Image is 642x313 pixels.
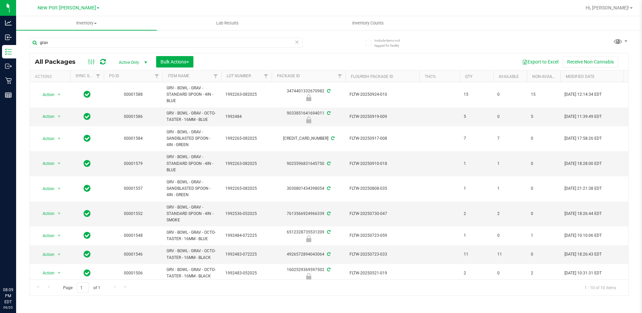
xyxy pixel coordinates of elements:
span: 1 [464,232,489,239]
span: 1992263-082025 [225,91,268,98]
button: Export to Excel [518,56,563,68]
span: [DATE] 17:58:26 EDT [564,135,602,142]
div: Newly Received [271,94,347,101]
span: GRV - BOWL - GRAV - OCTO-TASTER - 16MM - BLACK [167,248,217,261]
inline-svg: Outbound [5,63,12,70]
span: Include items not tagged for facility [374,38,408,48]
span: 5 [531,114,556,120]
div: Actions [35,74,67,79]
span: Bulk Actions [160,59,189,64]
div: Quarantine [271,273,347,280]
span: In Sync [84,231,91,240]
span: Action [37,209,55,218]
span: In Sync [84,134,91,143]
p: 08:09 PM EDT [3,287,13,305]
span: 1992483-072225 [225,251,268,258]
span: FLTW-20250917-008 [350,135,415,142]
span: In Sync [84,184,91,193]
a: Filter [93,71,104,82]
span: GRV - BOWL - GRAV - OCTO-TASTER - 16MM - BLUE [167,229,217,242]
span: Sync from Compliance System [326,186,330,191]
span: 1992263-082025 [225,161,268,167]
inline-svg: Inventory [5,48,12,55]
span: Sync from Compliance System [326,161,330,166]
a: 00001552 [124,211,143,216]
iframe: Resource center [7,259,27,279]
span: New Port [PERSON_NAME] [38,5,96,11]
span: FLTW-20250521-019 [350,270,415,276]
div: [CREDIT_CARD_NUMBER] [271,135,347,142]
span: 1 [464,161,489,167]
span: Lab Results [207,20,248,26]
span: select [55,90,63,99]
span: [DATE] 11:39:49 EDT [564,114,602,120]
span: FLTW-20250730-047 [350,211,415,217]
span: FLTW-20250919-009 [350,114,415,120]
span: Sync from Compliance System [326,252,330,257]
div: Newly Received [271,117,347,123]
span: [DATE] 12:14:34 EDT [564,91,602,98]
a: 00001506 [124,271,143,275]
span: Action [37,231,55,240]
span: 1992483-052025 [225,270,268,276]
span: 0 [531,211,556,217]
span: In Sync [84,268,91,278]
span: Action [37,159,55,168]
input: 1 [77,282,89,293]
a: Inventory Counts [298,16,439,30]
span: Inventory Counts [343,20,393,26]
span: select [55,268,63,278]
span: 0 [497,91,523,98]
span: Action [37,112,55,121]
span: [DATE] 10:10:06 EDT [564,232,602,239]
span: 1992484-072225 [225,232,268,239]
span: In Sync [84,90,91,99]
a: Modified Date [566,74,595,79]
span: Page of 1 [57,282,106,293]
a: Item Name [168,74,189,78]
span: Hi, [PERSON_NAME]! [586,5,629,10]
span: 0 [531,185,556,192]
span: GRV - BOWL - GRAV - STANDARD SPOON - 4IN - BLUE [167,154,217,173]
span: 5 [464,114,489,120]
span: GRV - BOWL - GRAV - STANDARD SPOON - 4IN - SMOKE [167,204,217,224]
a: 00001546 [124,252,143,257]
a: Inventory [16,16,157,30]
span: 7 [464,135,489,142]
span: [DATE] 18:28:00 EDT [564,161,602,167]
span: Clear [295,38,300,46]
span: FLTW-20250723-033 [350,251,415,258]
a: Filter [151,71,163,82]
span: 0 [497,114,523,120]
span: FLTW-20250723-059 [350,232,415,239]
span: GRV - BOWL - GRAV - STANDARD SPOON - 4IN - BLUE [167,85,217,104]
span: select [55,231,63,240]
span: 1992265-082025 [225,185,268,192]
span: 15 [464,91,489,98]
a: Flourish Package ID [351,74,393,79]
span: [DATE] 18:26:44 EDT [564,211,602,217]
a: Filter [210,71,221,82]
span: Inventory [16,20,157,26]
div: 6512328735531209 [271,229,347,242]
span: Sync from Compliance System [326,111,330,116]
span: 0 [531,251,556,258]
a: 00001548 [124,233,143,238]
input: Search Package ID, Item Name, SKU, Lot or Part Number... [30,38,303,48]
a: Sync Status [76,74,101,78]
a: Non-Available [532,74,562,79]
a: Filter [334,71,346,82]
div: 3474401332670982 [271,88,347,101]
span: 0 [531,161,556,167]
span: 0 [497,232,523,239]
button: Bulk Actions [156,56,193,68]
span: 0 [531,135,556,142]
span: 11 [497,251,523,258]
div: 1602529369597502 [271,267,347,280]
span: select [55,112,63,121]
span: Action [37,90,55,99]
span: 1 [497,185,523,192]
span: 1992484 [225,114,268,120]
span: Sync from Compliance System [326,211,330,216]
a: 00001586 [124,114,143,119]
